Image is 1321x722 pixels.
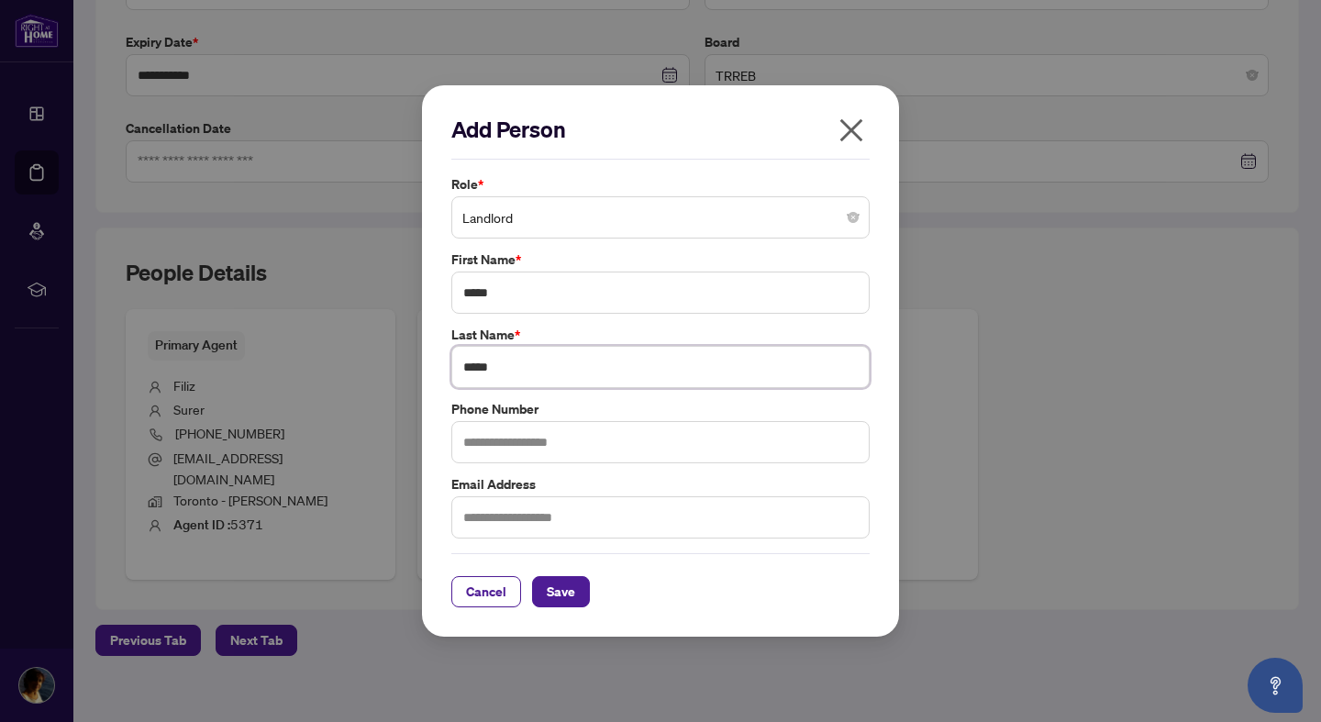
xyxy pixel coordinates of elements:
label: Phone Number [451,399,870,419]
span: Landlord [462,200,859,235]
button: Save [532,576,590,607]
button: Cancel [451,576,521,607]
label: Last Name [451,325,870,345]
label: First Name [451,250,870,270]
label: Email Address [451,474,870,494]
button: Open asap [1248,658,1303,713]
span: close [837,116,866,145]
label: Role [451,174,870,194]
span: Cancel [466,577,506,606]
span: close-circle [848,212,859,223]
h2: Add Person [451,115,870,144]
span: Save [547,577,575,606]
